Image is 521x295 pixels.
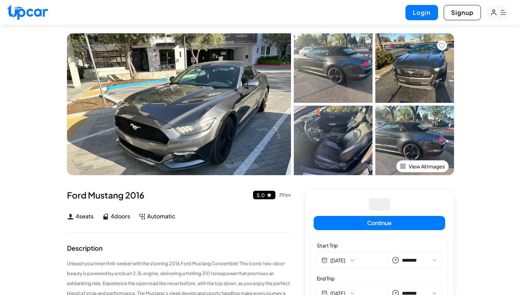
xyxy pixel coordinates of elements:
span: 4 seats [75,212,94,221]
img: star [266,192,272,198]
img: Car Image 1 [294,33,372,103]
span: | [387,256,389,265]
button: [DATE] [330,257,385,264]
label: Start Trip [317,242,442,249]
img: Car Image 3 [294,106,372,175]
div: 3 Trips [279,193,291,197]
button: View All Images [396,160,449,172]
span: 4 doors [111,212,130,221]
button: Login [405,5,438,20]
img: Car Image 2 [375,33,454,103]
button: Add to favorites [437,40,447,50]
span: View All Images [409,163,445,170]
img: Upcar Logo [7,5,48,20]
img: Car [67,33,291,175]
div: 5.0 [257,193,265,197]
button: Signup [444,5,481,20]
img: Car Image 4 [375,106,454,175]
label: End Trip [317,275,442,282]
button: Continue [314,216,445,230]
div: Description [67,245,103,251]
img: view-all [400,163,406,169]
span: Automatic [147,212,175,221]
div: Ford Mustang 2016 [67,189,291,201]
